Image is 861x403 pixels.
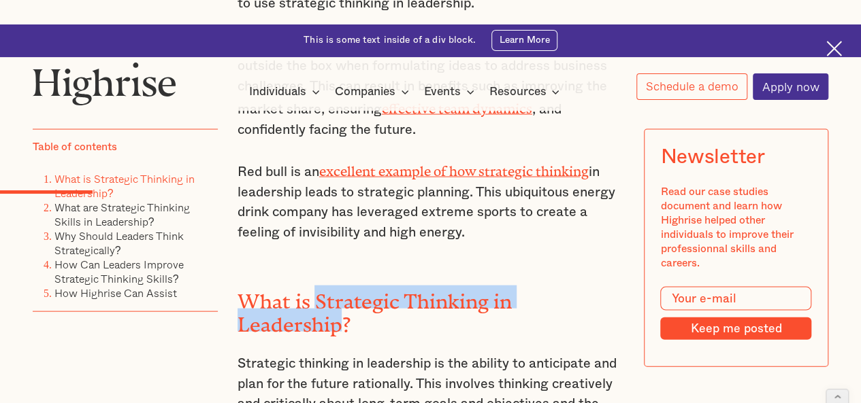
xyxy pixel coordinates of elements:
[54,171,195,201] a: What is Strategic Thinking in Leadership?
[489,84,564,100] div: Resources
[33,62,176,105] img: Highrise logo
[238,285,624,331] h2: What is Strategic Thinking in Leadership?
[33,140,117,154] div: Table of contents
[660,287,811,311] input: Your e-mail
[54,285,177,301] a: How Highrise Can Assist
[319,164,589,172] a: excellent example of how strategic thinking
[238,159,624,243] p: Red bull is an in leadership leads to strategic planning. This ubiquitous energy drink company ha...
[335,84,413,100] div: Companies
[660,317,811,340] input: Keep me posted
[249,84,324,100] div: Individuals
[335,84,395,100] div: Companies
[54,256,184,287] a: How Can Leaders Improve Strategic Thinking Skills?
[826,41,842,56] img: Cross icon
[660,145,764,169] div: Newsletter
[491,30,557,51] a: Learn More
[54,199,190,230] a: What are Strategic Thinking Skills in Leadership?
[753,73,828,100] a: Apply now
[489,84,546,100] div: Resources
[424,84,478,100] div: Events
[54,228,184,258] a: Why Should Leaders Think Strategically?
[660,185,811,270] div: Read our case studies document and learn how Highrise helped other individuals to improve their p...
[636,73,747,100] a: Schedule a demo
[424,84,461,100] div: Events
[304,34,476,47] div: This is some text inside of a div block.
[660,287,811,340] form: Modal Form
[249,84,306,100] div: Individuals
